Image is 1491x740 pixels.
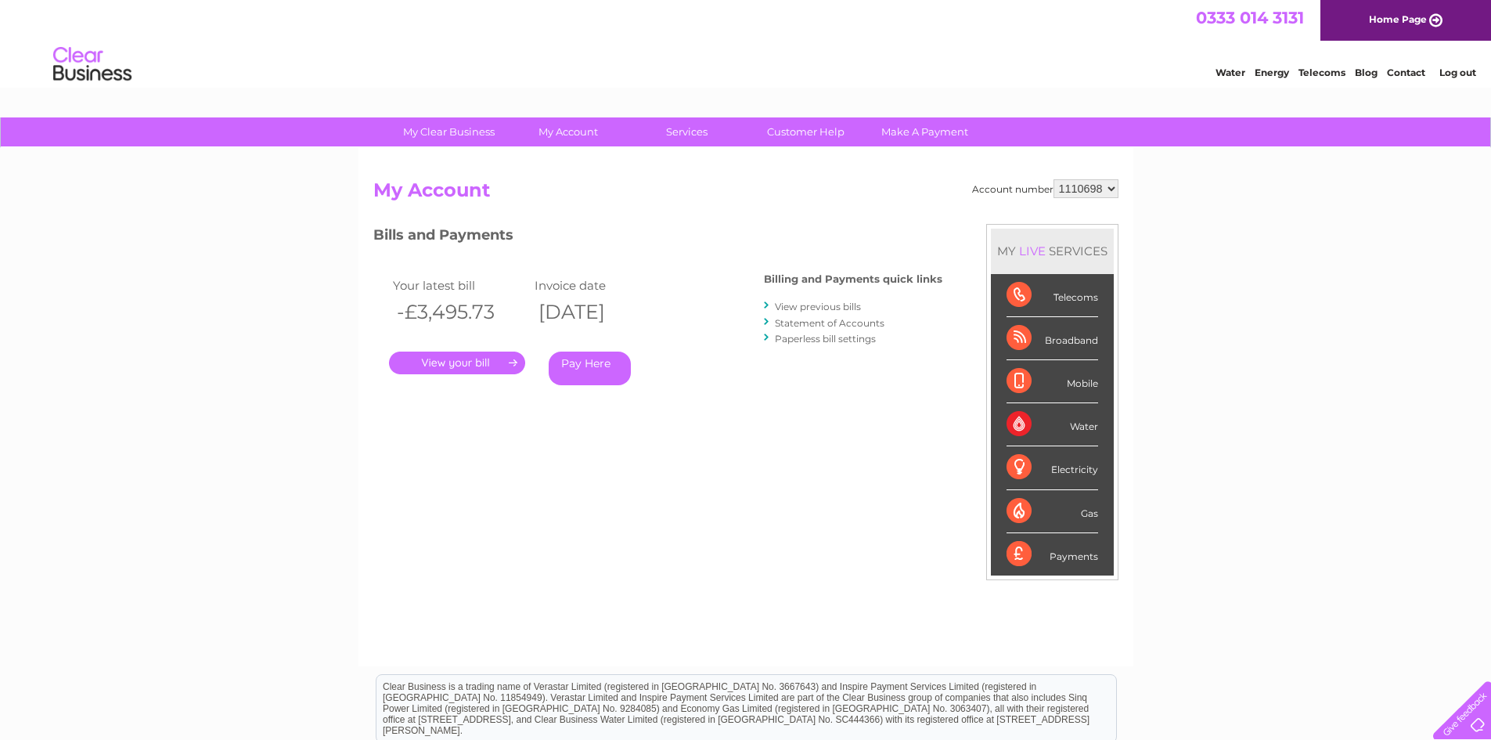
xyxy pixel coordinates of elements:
[1007,446,1098,489] div: Electricity
[503,117,632,146] a: My Account
[775,301,861,312] a: View previous bills
[1007,403,1098,446] div: Water
[389,275,531,296] td: Your latest bill
[52,41,132,88] img: logo.png
[775,317,884,329] a: Statement of Accounts
[764,273,942,285] h4: Billing and Payments quick links
[1298,67,1345,78] a: Telecoms
[1007,533,1098,576] div: Payments
[972,179,1118,198] div: Account number
[741,117,870,146] a: Customer Help
[1215,67,1245,78] a: Water
[622,117,751,146] a: Services
[373,224,942,251] h3: Bills and Payments
[384,117,513,146] a: My Clear Business
[860,117,989,146] a: Make A Payment
[389,296,531,328] th: -£3,495.73
[1007,490,1098,533] div: Gas
[1439,67,1476,78] a: Log out
[373,179,1118,209] h2: My Account
[376,9,1116,76] div: Clear Business is a trading name of Verastar Limited (registered in [GEOGRAPHIC_DATA] No. 3667643...
[991,229,1114,273] div: MY SERVICES
[1387,67,1425,78] a: Contact
[549,352,631,385] a: Pay Here
[1355,67,1378,78] a: Blog
[531,275,672,296] td: Invoice date
[1007,274,1098,317] div: Telecoms
[531,296,672,328] th: [DATE]
[389,352,525,374] a: .
[1007,360,1098,403] div: Mobile
[775,333,876,345] a: Paperless bill settings
[1196,8,1304,27] a: 0333 014 3131
[1016,244,1049,258] div: LIVE
[1007,317,1098,360] div: Broadband
[1255,67,1289,78] a: Energy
